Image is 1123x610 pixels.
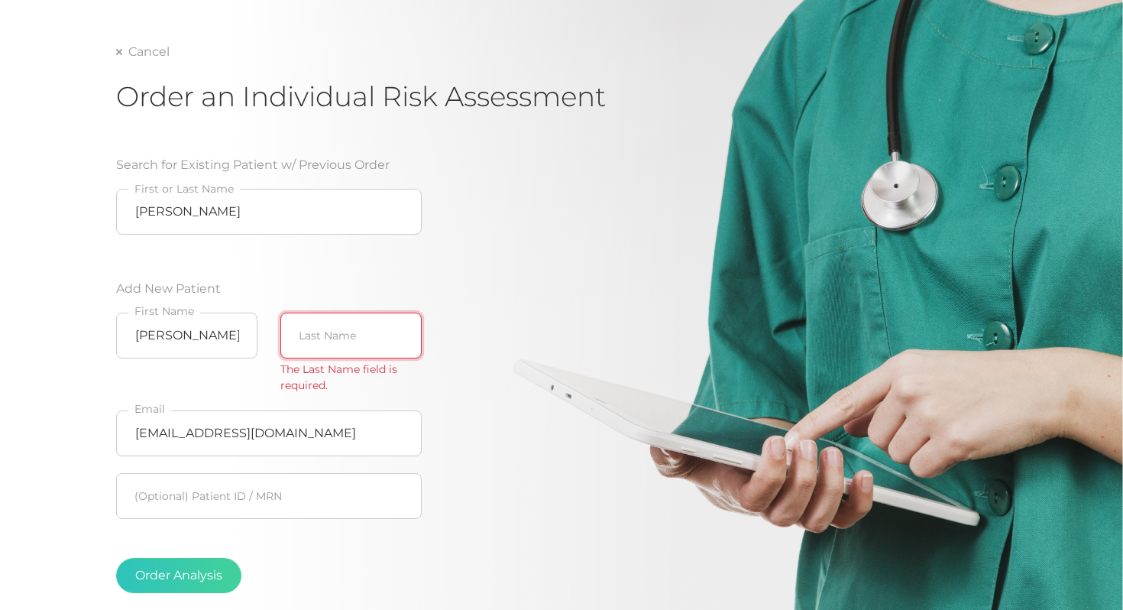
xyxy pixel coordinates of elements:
input: First Name [116,313,257,359]
input: Patient ID / MRN [116,473,422,519]
h1: Order an Individual Risk Assessment [116,79,1007,113]
input: Email [116,410,422,456]
label: Add New Patient [116,280,422,298]
div: The Last Name field is required. [280,362,422,394]
button: Order Analysis [116,558,241,593]
input: Last Name [280,313,422,359]
input: First or Last Name [116,189,422,235]
a: Cancel [116,44,170,60]
label: Search for Existing Patient w/ Previous Order [116,156,390,174]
